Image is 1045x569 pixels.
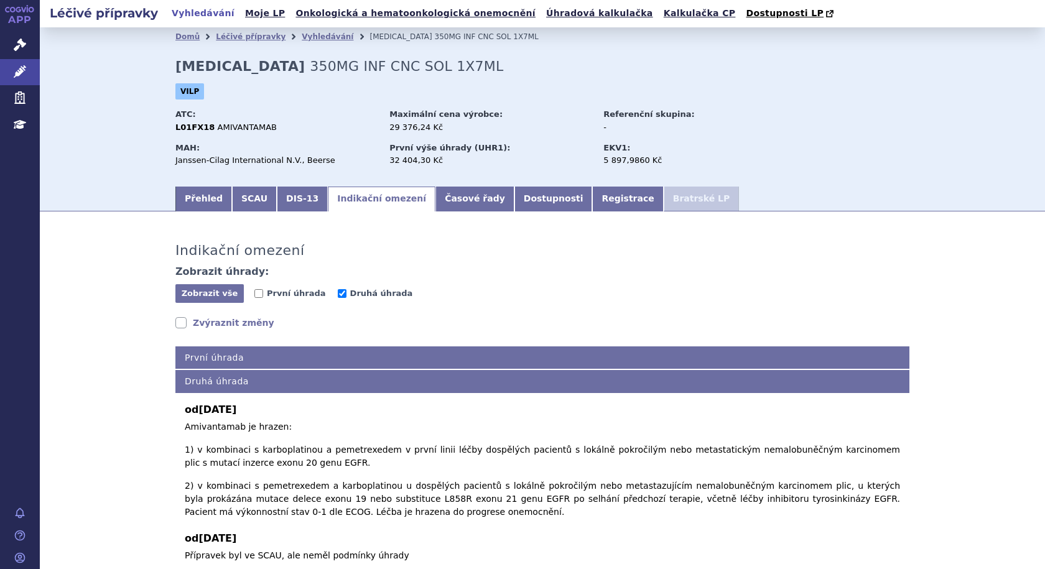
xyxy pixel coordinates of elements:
[254,289,263,298] input: První úhrada
[175,266,269,278] h4: Zobrazit úhrady:
[389,155,592,166] div: 32 404,30 Kč
[168,5,238,22] a: Vyhledávání
[389,122,592,133] div: 29 376,24 Kč
[175,370,909,393] h4: Druhá úhrada
[218,123,277,132] span: AMIVANTAMAB
[175,143,200,152] strong: MAH:
[592,187,663,211] a: Registrace
[185,531,900,546] b: od
[603,155,743,166] div: 5 897,9860 Kč
[742,5,840,22] a: Dostupnosti LP
[40,4,168,22] h2: Léčivé přípravky
[198,404,236,415] span: [DATE]
[175,346,909,369] h4: První úhrada
[277,187,328,211] a: DIS-13
[603,143,630,152] strong: EKV1:
[175,243,305,259] h3: Indikační omezení
[389,143,510,152] strong: První výše úhrady (UHR1):
[292,5,539,22] a: Onkologická a hematoonkologická onemocnění
[182,289,238,298] span: Zobrazit vše
[175,155,378,166] div: Janssen-Cilag International N.V., Beerse
[198,532,236,544] span: [DATE]
[216,32,286,41] a: Léčivé přípravky
[350,289,413,298] span: Druhá úhrada
[175,284,244,303] button: Zobrazit vše
[267,289,325,298] span: První úhrada
[310,58,503,74] span: 350MG INF CNC SOL 1X7ML
[514,187,593,211] a: Dostupnosti
[369,32,432,41] span: [MEDICAL_DATA]
[185,402,900,417] b: od
[328,187,435,211] a: Indikační omezení
[435,187,514,211] a: Časové řady
[185,549,900,562] p: Přípravek byl ve SCAU, ale neměl podmínky úhrady
[232,187,277,211] a: SCAU
[302,32,353,41] a: Vyhledávání
[175,317,274,329] a: Zvýraznit změny
[660,5,740,22] a: Kalkulačka CP
[603,122,743,133] div: -
[175,32,200,41] a: Domů
[175,187,232,211] a: Přehled
[389,109,503,119] strong: Maximální cena výrobce:
[175,109,196,119] strong: ATC:
[175,58,305,74] strong: [MEDICAL_DATA]
[542,5,657,22] a: Úhradová kalkulačka
[185,420,900,519] p: Amivantamab je hrazen: 1) v kombinaci s karboplatinou a pemetrexedem v první linii léčby dospělýc...
[175,123,215,132] strong: L01FX18
[241,5,289,22] a: Moje LP
[603,109,694,119] strong: Referenční skupina:
[338,289,346,298] input: Druhá úhrada
[746,8,824,18] span: Dostupnosti LP
[175,83,204,99] span: VILP
[435,32,539,41] span: 350MG INF CNC SOL 1X7ML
